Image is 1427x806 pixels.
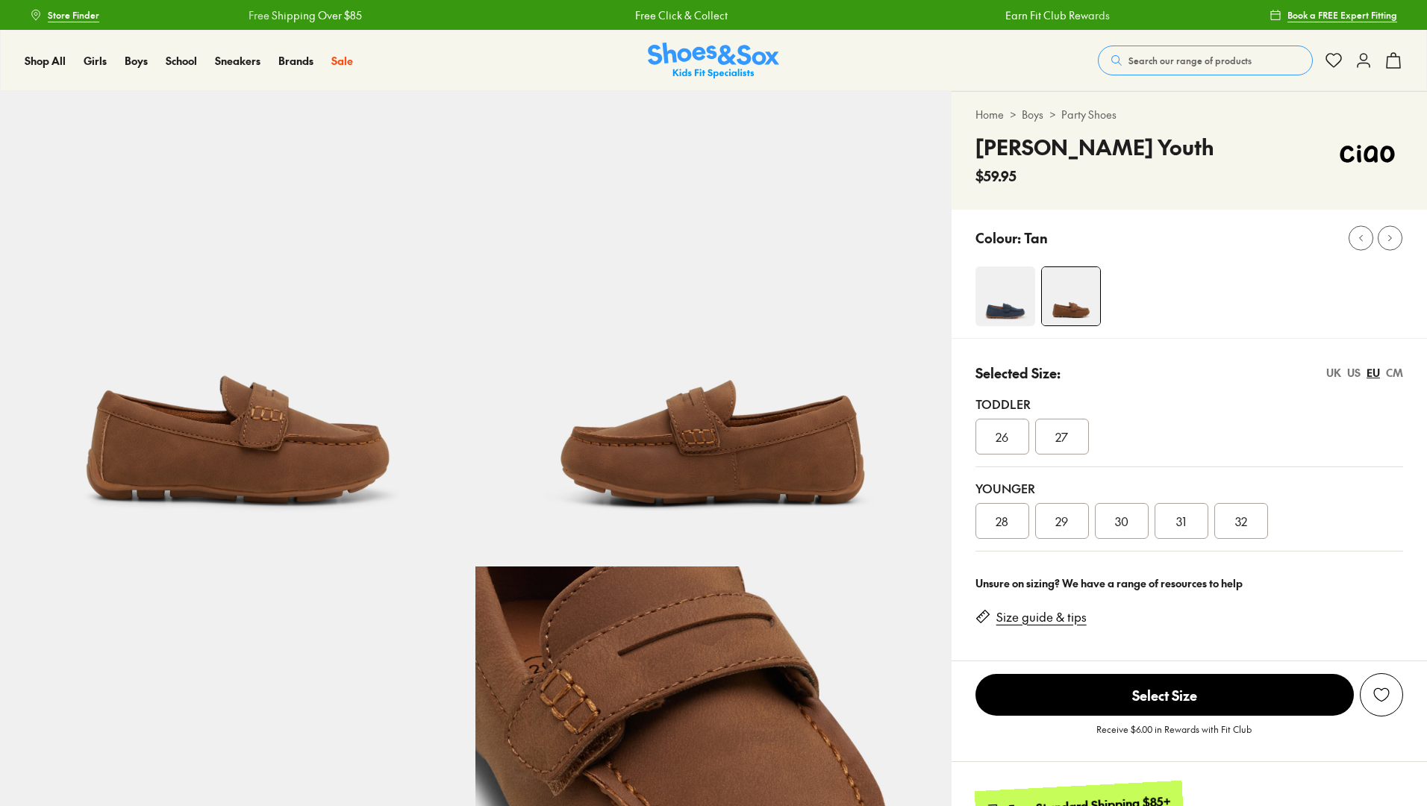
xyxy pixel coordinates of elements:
[215,53,260,69] a: Sneakers
[975,107,1004,122] a: Home
[84,53,107,69] a: Girls
[1128,54,1252,67] span: Search our range of products
[1115,512,1128,530] span: 30
[996,512,1008,530] span: 28
[1055,428,1068,446] span: 27
[1270,1,1397,28] a: Book a FREE Expert Fitting
[975,107,1403,122] div: > >
[648,43,779,79] a: Shoes & Sox
[278,53,313,68] span: Brands
[648,43,779,79] img: SNS_Logo_Responsive.svg
[996,609,1087,625] a: Size guide & tips
[166,53,197,69] a: School
[996,428,1008,446] span: 26
[975,166,1017,186] span: $59.95
[975,479,1403,497] div: Younger
[1042,267,1100,325] img: 4-474354_1
[1024,228,1048,248] p: Tan
[975,266,1035,326] img: 4-475635_1
[125,53,148,69] a: Boys
[25,53,66,69] a: Shop All
[1096,722,1252,749] p: Receive $6.00 in Rewards with Fit Club
[166,53,197,68] span: School
[1061,107,1117,122] a: Party Shoes
[633,7,725,23] a: Free Click & Collect
[48,8,99,22] span: Store Finder
[331,53,353,69] a: Sale
[975,395,1403,413] div: Toddler
[975,674,1354,716] span: Select Size
[975,363,1061,383] p: Selected Size:
[1360,673,1403,716] button: Add to Wishlist
[1326,365,1341,381] div: UK
[125,53,148,68] span: Boys
[975,575,1403,591] div: Unsure on sizing? We have a range of resources to help
[1055,512,1068,530] span: 29
[331,53,353,68] span: Sale
[1176,512,1186,530] span: 31
[84,53,107,68] span: Girls
[1098,46,1313,75] button: Search our range of products
[30,1,99,28] a: Store Finder
[1331,131,1403,176] img: Vendor logo
[1367,365,1380,381] div: EU
[246,7,360,23] a: Free Shipping Over $85
[25,53,66,68] span: Shop All
[215,53,260,68] span: Sneakers
[1386,365,1403,381] div: CM
[1003,7,1108,23] a: Earn Fit Club Rewards
[975,673,1354,716] button: Select Size
[1287,8,1397,22] span: Book a FREE Expert Fitting
[475,91,951,566] img: 5-474355_1
[975,228,1021,248] p: Colour:
[1347,365,1361,381] div: US
[975,131,1214,163] h4: [PERSON_NAME] Youth
[1235,512,1247,530] span: 32
[1022,107,1043,122] a: Boys
[278,53,313,69] a: Brands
